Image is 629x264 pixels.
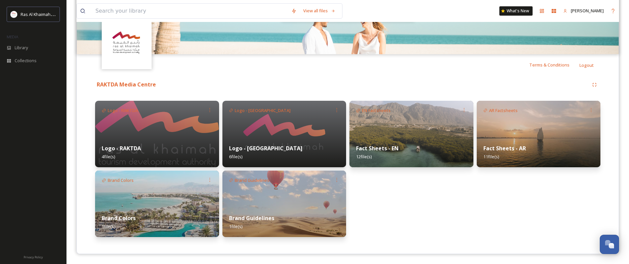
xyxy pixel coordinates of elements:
[362,107,391,114] span: EN Factsheets
[229,223,242,229] span: 1 file(s)
[102,214,136,222] strong: Brand Colors
[483,154,499,160] span: 11 file(s)
[21,11,115,17] span: Ras Al Khaimah Tourism Development Authority
[529,62,569,68] span: Terms & Conditions
[235,177,269,184] span: Brand Guidelines
[103,20,151,68] img: Logo_RAKTDA_RGB-01.png
[300,4,339,17] a: View all files
[108,107,138,114] span: Logo - RAKTDA
[349,101,473,167] img: f0db2a41-4a96-4f71-8a17-3ff40b09c344.jpg
[97,81,156,88] strong: RAKTDA Media Centre
[222,171,346,237] img: 9c04a8a9-2cd8-433c-8702-32e63022f915.jpg
[571,8,604,14] span: [PERSON_NAME]
[15,45,28,51] span: Library
[15,58,37,64] span: Collections
[483,145,526,152] strong: Fact Sheets - AR
[92,4,288,18] input: Search your library
[579,62,594,68] span: Logout
[229,154,242,160] span: 6 file(s)
[95,171,219,237] img: 5dc3d4a5-115c-47cb-9592-106444ae7da6.jpg
[499,6,533,16] a: What's New
[7,34,18,39] span: MEDIA
[560,4,607,17] a: [PERSON_NAME]
[229,145,303,152] strong: Logo - [GEOGRAPHIC_DATA]
[24,253,43,261] a: Privacy Policy
[108,177,134,184] span: Brand Colors
[229,214,274,222] strong: Brand Guidelines
[11,11,17,18] img: Logo_RAKTDA_RGB-01.png
[102,145,141,152] strong: Logo - RAKTDA
[529,61,579,69] a: Terms & Conditions
[600,235,619,254] button: Open Chat
[222,101,346,167] img: 41d62023-764c-459e-a281-54ac939b3615.jpg
[24,255,43,259] span: Privacy Policy
[102,154,115,160] span: 4 file(s)
[102,223,115,229] span: 1 file(s)
[235,107,291,114] span: Logo - [GEOGRAPHIC_DATA]
[356,154,372,160] span: 12 file(s)
[95,101,219,167] img: 5f4024f2-6cd2-418a-b37f-5bc11d69bb2d.jpg
[477,101,601,167] img: 53d19e9f-57ec-46d9-b4fb-66ff7cd18e28.jpg
[489,107,518,114] span: AR Factsheets
[356,145,399,152] strong: Fact Sheets - EN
